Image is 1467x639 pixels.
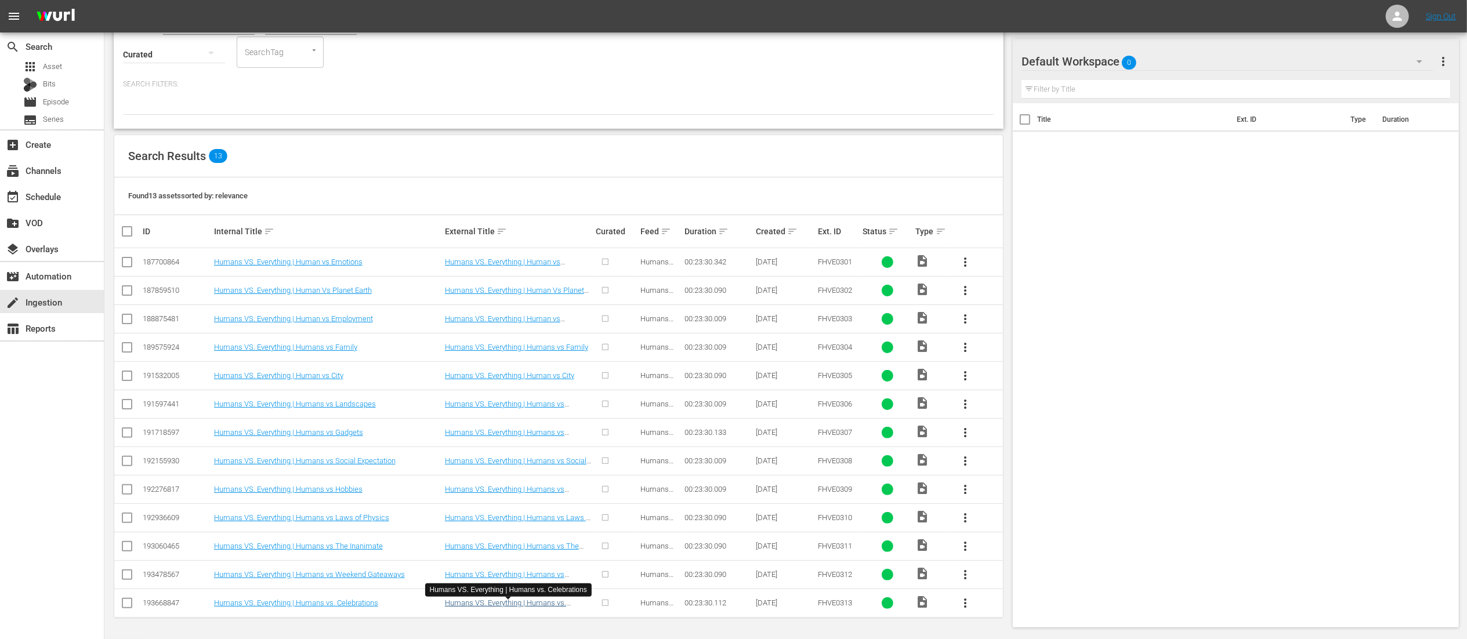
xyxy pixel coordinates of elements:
[214,343,357,351] a: Humans VS. Everything | Humans vs Family
[143,542,211,550] div: 193060465
[818,428,852,437] span: FHVE0307
[445,286,589,303] a: Humans VS. Everything | Human Vs Planet Earth
[936,226,946,237] span: sort
[1037,103,1230,136] th: Title
[916,396,930,410] span: Video
[916,311,930,325] span: Video
[143,286,211,295] div: 187859510
[445,343,588,351] a: Humans VS. Everything | Humans vs Family
[958,255,972,269] span: more_vert
[640,400,674,426] span: Humans VS. Everything
[684,485,752,493] div: 00:23:30.009
[818,227,859,236] div: Ext. ID
[445,428,569,445] a: Humans VS. Everything | Humans vs Gadgets
[143,314,211,323] div: 188875481
[6,322,20,336] span: Reports
[640,286,674,312] span: Humans VS. Everything
[916,538,930,552] span: Video
[640,371,674,397] span: Humans VS. Everything
[684,257,752,266] div: 00:23:30.342
[143,485,211,493] div: 192276817
[445,485,569,502] a: Humans VS. Everything | Humans vs Hobbies
[951,504,979,532] button: more_vert
[951,362,979,390] button: more_vert
[143,371,211,380] div: 191532005
[818,343,852,351] span: FHVE0304
[214,257,363,266] a: Humans VS. Everything | Human vs Emotions
[214,400,376,408] a: Humans VS. Everything | Humans vs Landscapes
[214,570,405,579] a: Humans VS. Everything | Humans vs Weekend Gateaways
[6,296,20,310] span: Ingestion
[958,454,972,468] span: more_vert
[1122,50,1136,75] span: 0
[684,598,752,607] div: 00:23:30.112
[916,567,930,580] span: Video
[445,513,592,531] a: Humans VS. Everything | Humans vs Laws of Physics
[445,371,574,380] a: Humans VS. Everything | Human vs City
[43,61,62,72] span: Asset
[951,333,979,361] button: more_vert
[128,191,248,200] span: Found 13 assets sorted by: relevance
[445,570,569,587] a: Humans VS. Everything | Humans vs Weekend Gateaways
[756,570,814,579] div: [DATE]
[916,339,930,353] span: Video
[214,485,363,493] a: Humans VS. Everything | Humans vs Hobbies
[958,312,972,326] span: more_vert
[951,390,979,418] button: more_vert
[684,456,752,465] div: 00:23:30.009
[958,511,972,525] span: more_vert
[916,424,930,438] span: Video
[143,227,211,236] div: ID
[23,113,37,127] span: subtitles
[1436,48,1450,75] button: more_vert
[684,314,752,323] div: 00:23:30.009
[916,510,930,524] span: Video
[1343,103,1375,136] th: Type
[916,453,930,467] span: Video
[818,456,852,465] span: FHVE0308
[497,226,507,237] span: sort
[818,485,852,493] span: FHVE0309
[684,224,752,238] div: Duration
[958,482,972,496] span: more_vert
[128,149,206,163] span: Search Results
[43,114,64,125] span: Series
[214,513,389,522] a: Humans VS. Everything | Humans vs Laws of Physics
[214,371,343,380] a: Humans VS. Everything | Human vs City
[818,371,852,380] span: FHVE0305
[958,539,972,553] span: more_vert
[143,343,211,351] div: 189575924
[756,343,814,351] div: [DATE]
[756,224,814,238] div: Created
[1230,103,1343,136] th: Ext. ID
[640,428,674,454] span: Humans VS. Everything
[818,400,852,408] span: FHVE0306
[1436,55,1450,68] span: more_vert
[951,475,979,503] button: more_vert
[756,400,814,408] div: [DATE]
[756,428,814,437] div: [DATE]
[43,96,69,108] span: Episode
[1426,12,1456,21] a: Sign Out
[951,532,979,560] button: more_vert
[23,60,37,74] span: apps
[818,542,852,550] span: FHVE0311
[818,314,852,323] span: FHVE0303
[445,224,592,238] div: External Title
[951,561,979,589] button: more_vert
[756,542,814,550] div: [DATE]
[6,190,20,204] span: Schedule
[684,570,752,579] div: 00:23:30.090
[684,286,752,295] div: 00:23:30.090
[123,79,994,89] p: Search Filters:
[818,286,852,295] span: FHVE0302
[23,95,37,109] span: movie
[209,149,227,163] span: 13
[818,570,852,579] span: FHVE0312
[640,456,674,482] span: Humans VS. Everything
[958,369,972,383] span: more_vert
[640,513,674,539] span: Humans VS. Everything
[863,224,912,238] div: Status
[818,257,852,266] span: FHVE0301
[916,368,930,382] span: Video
